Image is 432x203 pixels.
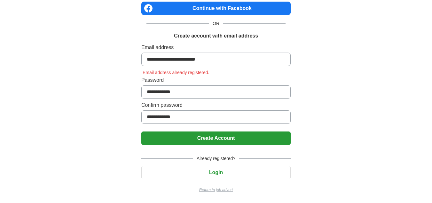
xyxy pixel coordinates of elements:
label: Password [141,76,291,84]
label: Confirm password [141,101,291,109]
a: Login [141,170,291,175]
span: OR [209,20,223,27]
a: Continue with Facebook [141,2,291,15]
label: Email address [141,44,291,51]
span: Email address already registered. [141,70,211,75]
button: Create Account [141,131,291,145]
a: Return to job advert [141,187,291,193]
button: Login [141,166,291,179]
span: Already registered? [193,155,239,162]
h1: Create account with email address [174,32,258,40]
